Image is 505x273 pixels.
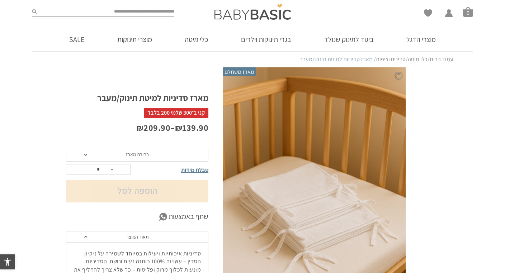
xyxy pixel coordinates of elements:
a: מוצרי תינוקות [107,27,163,52]
bdi: 139.90 [175,122,209,133]
h1: מארז סדיניות למיטת תינוק/מעבר [66,92,208,104]
nav: Breadcrumb [52,56,453,63]
span: טבלת מידות [181,166,208,174]
a: מוצרי הדגל [396,27,447,52]
a: סל קניות0 [463,7,473,17]
span: ₪ [136,122,144,133]
span: בחירת מארז [126,151,149,158]
img: Baby Basic בגדי תינוקות וילדים אונליין [214,4,291,20]
span: ₪ [175,122,183,133]
a: כלי מיטה [408,56,428,63]
a: SALE [58,27,95,52]
button: + [107,164,117,174]
a: ביגוד לתינוק שנולד [313,27,384,52]
span: Wishlist [424,9,432,19]
bdi: 209.90 [136,122,171,133]
span: קני ב־300 שלמי 200 בלבד [144,108,208,118]
button: הוספה לסל [66,180,208,202]
a: סדינים וציפות [376,56,406,63]
input: כמות המוצר [91,164,105,174]
button: - [79,164,90,174]
a: עמוד הבית [430,56,453,63]
span: שתף באמצעות [169,211,208,222]
a: בגדי תינוקות וילדים [230,27,302,52]
span: מארז משתלם [223,67,256,76]
a: תאור המוצר [66,231,208,243]
a: שתף באמצעות [66,211,208,222]
a: Wishlist [424,9,432,17]
span: סל קניות [463,7,473,17]
p: – [66,122,208,134]
a: כלי מיטה [174,27,219,52]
